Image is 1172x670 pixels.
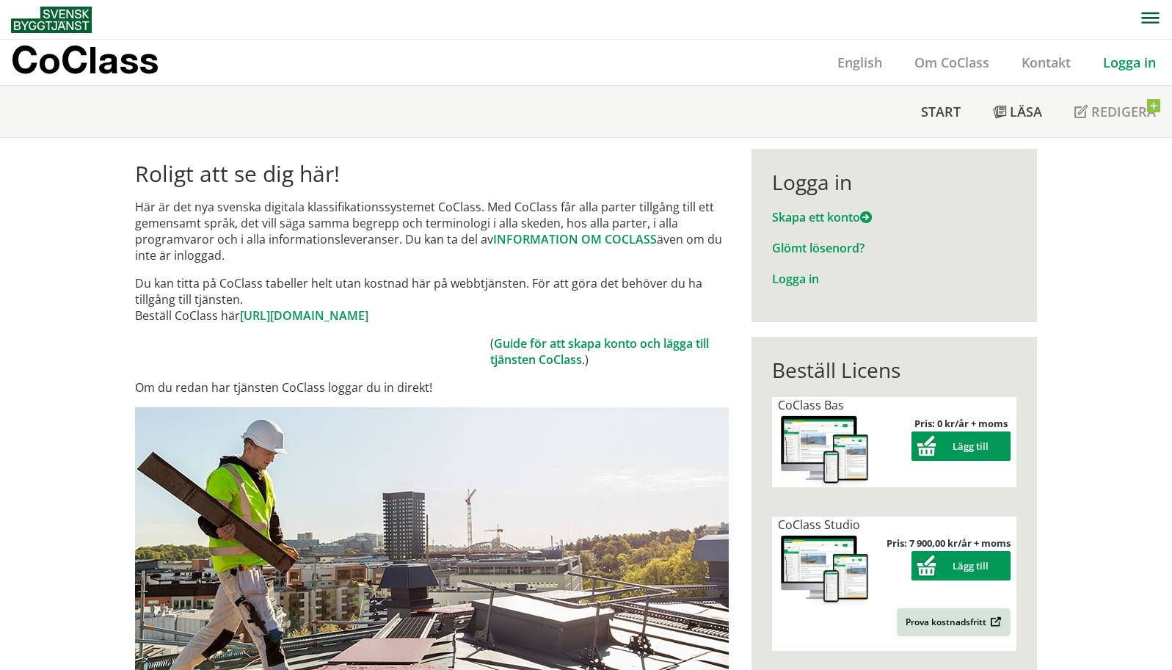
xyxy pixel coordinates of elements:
a: Glömt lösenord? [772,240,865,256]
p: Här är det nya svenska digitala klassifikationssystemet CoClass. Med CoClass får alla parter till... [135,199,729,263]
a: English [821,54,898,71]
a: Skapa ett konto [772,209,872,225]
span: Start [921,103,961,120]
img: Svensk Byggtjänst [11,7,92,33]
a: Logga in [1087,54,1172,71]
a: Logga in [772,271,819,287]
img: Outbound.png [988,616,1002,627]
span: Läsa [1010,103,1042,120]
p: CoClass [11,51,159,68]
h1: Roligt att se dig här! [135,161,729,187]
button: Lägg till [911,551,1011,580]
p: Du kan titta på CoClass tabeller helt utan kostnad här på webbtjänsten. För att göra det behöver ... [135,275,729,324]
span: CoClass Studio [778,517,860,533]
a: Guide för att skapa konto och lägga till tjänsten CoClass [490,335,709,368]
img: coclass-license.jpg [778,533,872,607]
td: ( .) [490,335,729,368]
a: Start [905,86,977,137]
a: Läsa [977,86,1058,137]
button: Lägg till [911,432,1011,461]
a: Prova kostnadsfritt [897,608,1011,636]
strong: Pris: 0 kr/år + moms [914,417,1008,430]
a: INFORMATION OM COCLASS [493,231,657,247]
a: Om CoClass [898,54,1005,71]
div: Logga in [772,170,1016,194]
a: Lägg till [911,440,1011,453]
a: Lägg till [911,559,1011,572]
a: CoClass [11,40,190,85]
strong: Pris: 7 900,00 kr/år + moms [887,536,1011,550]
img: coclass-license.jpg [778,413,872,487]
p: Om du redan har tjänsten CoClass loggar du in direkt! [135,379,729,396]
span: CoClass Bas [778,397,844,413]
a: Kontakt [1005,54,1087,71]
a: [URL][DOMAIN_NAME] [240,307,368,324]
div: Beställ Licens [772,357,1016,382]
